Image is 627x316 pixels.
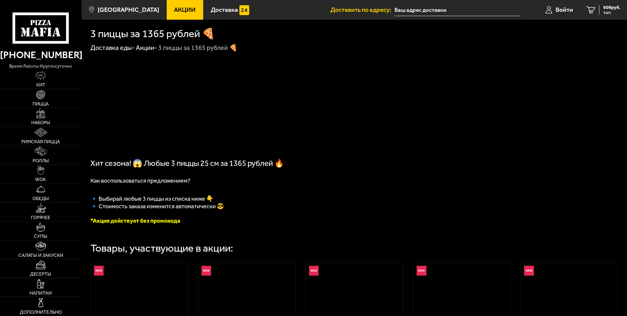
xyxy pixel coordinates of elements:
[98,7,159,13] span: [GEOGRAPHIC_DATA]
[603,5,620,10] span: 608 руб.
[33,102,49,106] span: Пицца
[33,159,49,163] span: Роллы
[30,291,52,296] span: Напитки
[31,121,50,125] span: Наборы
[90,29,215,39] h1: 3 пиццы за 1365 рублей 🍕
[36,83,45,87] span: Хит
[33,196,49,201] span: Обеды
[18,253,63,258] span: Салаты и закуски
[90,177,190,184] span: Как воспользоваться предложением?
[603,11,620,14] span: 1 шт.
[94,266,104,276] img: Новинка
[21,140,60,144] span: Римская пицца
[30,272,51,277] span: Десерты
[90,203,224,210] span: 🔹 Стоимость заказа изменится автоматически 😎
[34,234,47,239] span: Супы
[158,44,237,52] div: 3 пиццы за 1365 рублей 🍕
[35,177,46,182] span: WOK
[330,7,395,13] span: Доставить по адресу:
[90,243,233,254] div: Товары, участвующие в акции:
[211,7,238,13] span: Доставка
[395,4,520,16] input: Ваш адрес доставки
[556,7,573,13] span: Войти
[90,217,180,224] font: *Акция действует без промокода
[136,44,157,52] a: Акции-
[31,215,50,220] span: Горячее
[90,44,135,52] a: Доставка еды-
[20,310,62,315] span: Дополнительно
[202,266,211,276] img: Новинка
[239,5,249,15] img: 15daf4d41897b9f0e9f617042186c801.svg
[90,195,213,202] span: 🔹﻿ Выбирай любые 3 пиццы из списка ниже 👇
[309,266,319,276] img: Новинка
[174,7,196,13] span: Акции
[524,266,534,276] img: Новинка
[417,266,426,276] img: Новинка
[90,159,284,168] span: Хит сезона! 😱 Любые 3 пиццы 25 см за 1365 рублей 🔥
